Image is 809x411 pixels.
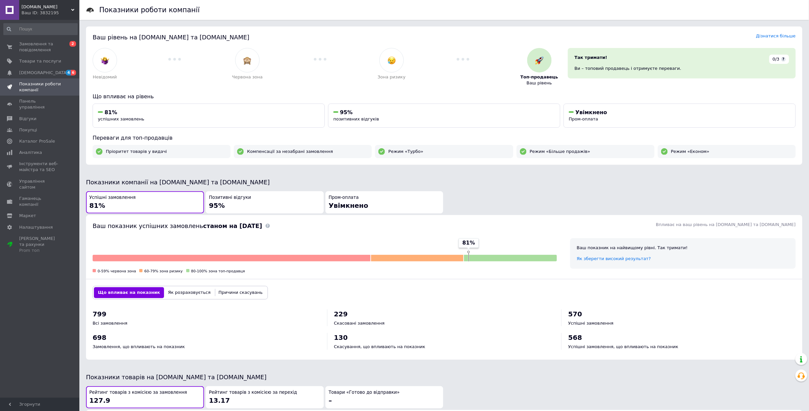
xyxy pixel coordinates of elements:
[328,104,560,128] button: 95%позитивних відгуків
[86,179,270,186] span: Показники компанії на [DOMAIN_NAME] та [DOMAIN_NAME]
[19,41,61,53] span: Замовлення та повідомлення
[325,386,444,408] button: Товари «Готово до відправки»–
[99,6,200,14] h1: Показники роботи компанії
[247,149,333,155] span: Компенсації за незабрані замовлення
[243,56,251,65] img: :see_no_evil:
[19,138,55,144] span: Каталог ProSale
[93,74,117,80] span: Невідомий
[191,269,245,273] span: 80-100% зона топ-продавця
[769,55,789,64] div: 0/3
[209,195,251,201] span: Позитивні відгуки
[3,23,78,35] input: Пошук
[19,58,61,64] span: Товари та послуги
[164,287,215,298] button: Як розраховується
[388,56,396,65] img: :disappointed_relieved:
[98,269,136,273] span: 0-59% червона зона
[93,104,325,128] button: 81%успішних замовлень
[329,389,400,396] span: Товари «Готово до відправки»
[19,127,37,133] span: Покупці
[93,310,106,318] span: 799
[334,321,385,326] span: Скасовані замовлення
[71,70,76,75] span: 6
[89,195,136,201] span: Успішні замовлення
[144,269,183,273] span: 60-79% зона ризику
[530,149,590,155] span: Режим «Більше продажів»
[19,178,61,190] span: Управління сайтом
[93,222,262,229] span: Ваш показник успішних замовлень
[232,74,263,80] span: Червона зона
[86,374,267,381] span: Показники товарів на [DOMAIN_NAME] та [DOMAIN_NAME]
[19,98,61,110] span: Панель управління
[86,191,204,213] button: Успішні замовлення81%
[19,70,68,76] span: [DEMOGRAPHIC_DATA]
[19,248,61,253] div: Prom топ
[535,56,543,65] img: :rocket:
[19,224,53,230] span: Налаштування
[577,256,651,261] a: Як зберегти високий результат?
[569,116,598,121] span: Пром-оплата
[19,236,61,254] span: [PERSON_NAME] та рахунки
[334,344,425,349] span: Скасування, що впливають на показник
[94,287,164,298] button: Що впливає на показник
[564,104,796,128] button: УвімкненоПром-оплата
[21,4,71,10] span: euroavtozapchasti.com.ua
[340,109,353,115] span: 95%
[93,34,249,41] span: Ваш рівень на [DOMAIN_NAME] та [DOMAIN_NAME]
[209,396,230,404] span: 13.17
[329,396,332,404] span: –
[671,149,709,155] span: Режим «Економ»
[575,55,607,60] span: Так тримати!
[89,389,187,396] span: Рейтинг товарів з комісією за замовлення
[106,149,167,155] span: Пріоритет товарів у видачі
[86,386,204,408] button: Рейтинг товарів з комісією за замовлення127.9
[19,161,61,173] span: Інструменти веб-майстра та SEO
[93,334,106,342] span: 698
[93,321,127,326] span: Всі замовлення
[568,334,582,342] span: 568
[575,66,789,71] div: Ви – топовий продавець і отримуєте переваги.
[462,239,475,247] span: 81%
[19,81,61,93] span: Показники роботи компанії
[203,222,262,229] b: станом на [DATE]
[781,57,786,62] span: ?
[19,196,61,207] span: Гаманець компанії
[206,386,324,408] button: Рейтинг товарів з комісією за перехід13.17
[333,116,379,121] span: позитивних відгуків
[209,389,297,396] span: Рейтинг товарів з комісією за перехід
[334,334,348,342] span: 130
[575,109,607,115] span: Увімкнено
[93,344,185,349] span: Замовлення, що впливають на показник
[325,191,444,213] button: Пром-оплатаУвімкнено
[89,202,105,209] span: 81%
[209,202,225,209] span: 95%
[215,287,267,298] button: Причини скасувань
[378,74,406,80] span: Зона ризику
[98,116,144,121] span: успішних замовлень
[568,310,582,318] span: 570
[329,202,368,209] span: Увімкнено
[656,222,796,227] span: Впливає на ваш рівень на [DOMAIN_NAME] та [DOMAIN_NAME]
[93,93,154,100] span: Що впливає на рівень
[568,344,678,349] span: Успішні замовлення, що впливають на показник
[66,70,71,75] span: 4
[334,310,348,318] span: 229
[21,10,79,16] div: Ваш ID: 3832195
[19,213,36,219] span: Маркет
[388,149,423,155] span: Режим «Турбо»
[101,56,109,65] img: :woman-shrugging:
[19,116,36,122] span: Відгуки
[89,396,110,404] span: 127.9
[527,80,552,86] span: Ваш рівень
[206,191,324,213] button: Позитивні відгуки95%
[568,321,614,326] span: Успішні замовлення
[329,195,359,201] span: Пром-оплата
[577,245,789,251] div: Ваш показник на найвищому рівні. Так тримати!
[93,135,173,141] span: Переваги для топ-продавців
[756,33,796,38] a: Дізнатися більше
[69,41,76,47] span: 2
[521,74,558,80] span: Топ-продавець
[105,109,117,115] span: 81%
[19,150,42,156] span: Аналітика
